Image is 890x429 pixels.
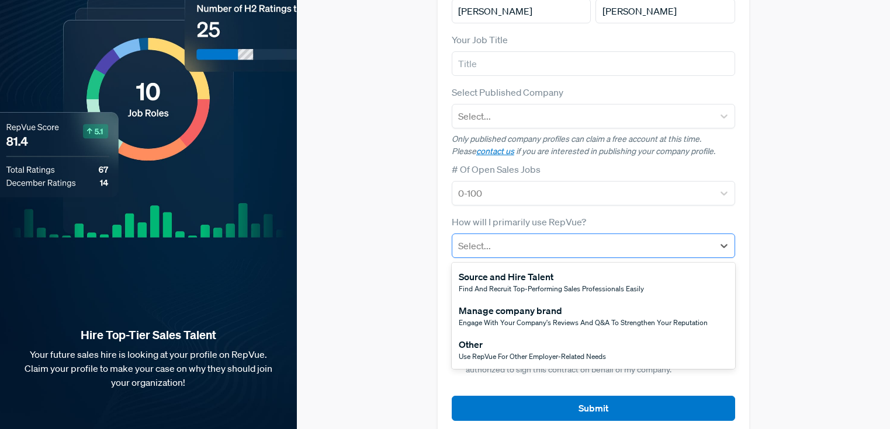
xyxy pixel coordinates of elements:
strong: Hire Top-Tier Sales Talent [19,327,278,343]
span: Use RepVue for other employer-related needs [459,351,606,361]
button: Submit [452,396,735,421]
label: How will I primarily use RepVue? [452,215,586,229]
p: Your future sales hire is looking at your profile on RepVue. Claim your profile to make your case... [19,347,278,389]
div: Manage company brand [459,304,708,318]
span: Find and recruit top-performing sales professionals easily [459,284,644,294]
input: Title [452,51,735,76]
label: Select Published Company [452,85,563,99]
p: Only published company profiles can claim a free account at this time. Please if you are interest... [452,133,735,158]
div: Source and Hire Talent [459,270,644,284]
div: Other [459,337,606,351]
a: contact us [476,146,514,156]
span: Engage with your company's reviews and Q&A to strengthen your reputation [459,318,708,327]
label: Your Job Title [452,33,508,47]
label: # Of Open Sales Jobs [452,162,541,176]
